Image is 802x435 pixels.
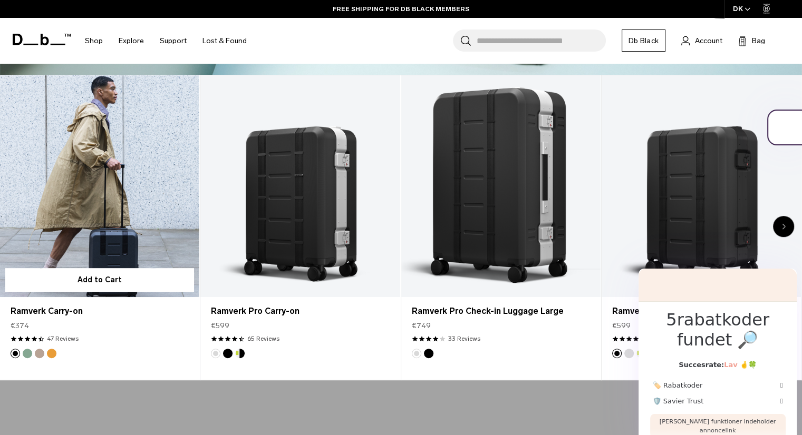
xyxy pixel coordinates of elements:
[401,75,602,380] div: 3 / 20
[653,396,704,407] span: 🛡️ Savier Trust
[77,18,255,64] nav: Main Navigation
[624,349,634,358] button: Silver
[235,349,245,358] button: Db x New Amsterdam Surf Association
[202,22,247,60] a: Lost & Found
[424,349,433,358] button: Black Out
[223,349,233,358] button: Black Out
[11,305,189,318] a: Ramverk Carry-on
[119,22,144,60] a: Explore
[681,34,722,47] a: Account
[612,349,622,358] button: Black Out
[679,361,757,369] strong: Succesrate:
[724,361,757,369] span: Lav 🤞🍀
[11,349,20,358] button: Black Out
[47,334,79,343] a: 47 reviews
[612,320,631,331] span: €599
[412,320,431,331] span: €749
[160,22,187,60] a: Support
[412,349,421,358] button: Silver
[448,334,480,343] a: 33 reviews
[602,75,801,296] a: Ramverk Pro Carry-on
[211,320,229,331] span: €599
[695,35,722,46] span: Account
[211,305,389,318] a: Ramverk Pro Carry-on
[636,349,646,358] button: Db x New Amsterdam Surf Association
[650,310,786,350] span: rabatkoder fundet 🔎
[752,35,765,46] span: Bag
[412,305,590,318] a: Ramverk Pro Check-in Luggage Large
[211,349,220,358] button: Silver
[666,310,677,330] span: 5
[5,268,194,292] button: Add to Cart
[247,334,279,343] a: 65 reviews
[200,75,400,296] a: Ramverk Pro Carry-on
[11,320,29,331] span: €374
[23,349,32,358] button: Green Ray
[35,349,44,358] button: Fogbow Beige
[622,29,665,52] a: Db Black
[401,75,601,296] a: Ramverk Pro Check-in Luggage Large
[47,349,56,358] button: Parhelion Orange
[602,75,802,380] div: 4 / 20
[200,75,401,380] div: 2 / 20
[85,22,103,60] a: Shop
[738,34,765,47] button: Bag
[333,4,469,14] a: FREE SHIPPING FOR DB BLACK MEMBERS
[773,216,794,237] div: Next slide
[612,305,790,318] a: Ramverk Pro Carry-on
[653,380,703,391] span: 🏷️ Rabatkoder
